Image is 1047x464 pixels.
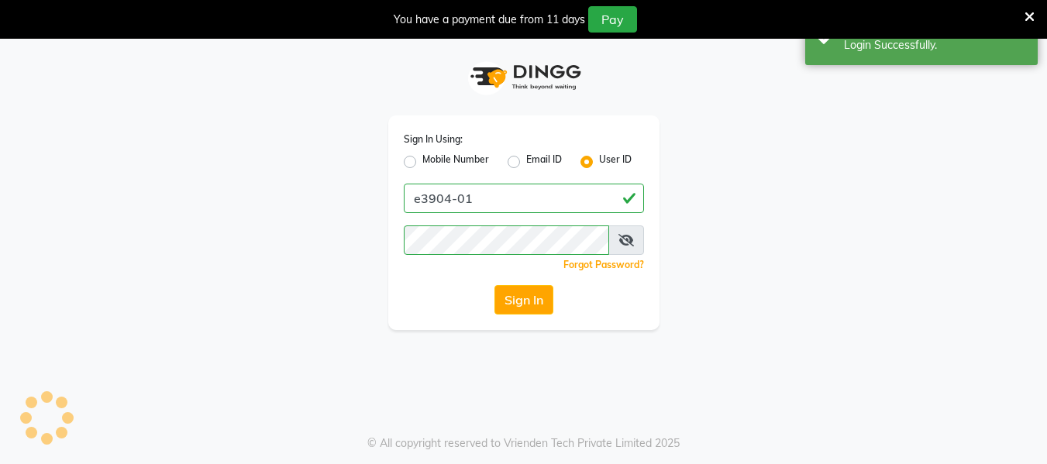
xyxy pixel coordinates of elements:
[588,6,637,33] button: Pay
[462,54,586,100] img: logo1.svg
[563,259,644,270] a: Forgot Password?
[494,285,553,314] button: Sign In
[526,153,562,171] label: Email ID
[599,153,632,171] label: User ID
[394,12,585,28] div: You have a payment due from 11 days
[844,37,1026,53] div: Login Successfully.
[404,184,644,213] input: Username
[404,225,609,255] input: Username
[404,132,463,146] label: Sign In Using:
[422,153,489,171] label: Mobile Number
